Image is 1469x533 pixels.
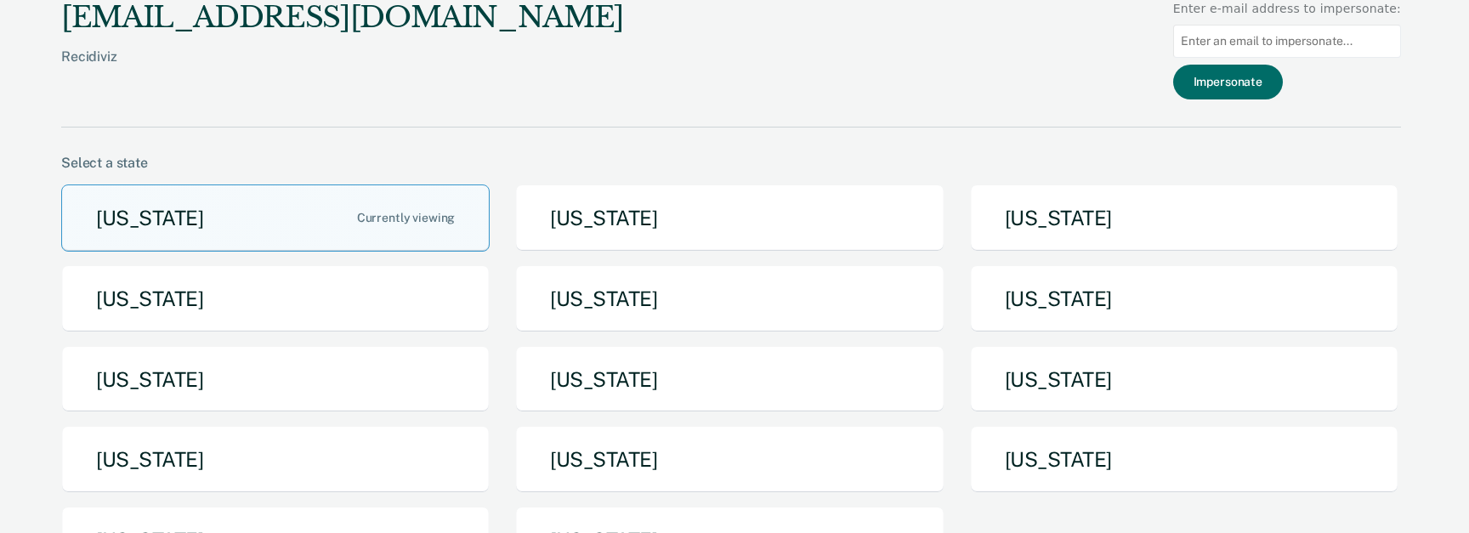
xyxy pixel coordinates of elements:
button: [US_STATE] [515,346,944,413]
button: [US_STATE] [970,346,1398,413]
div: Select a state [61,155,1401,171]
button: [US_STATE] [970,184,1398,252]
button: Impersonate [1173,65,1283,99]
button: [US_STATE] [61,346,490,413]
input: Enter an email to impersonate... [1173,25,1401,58]
button: [US_STATE] [515,265,944,332]
button: [US_STATE] [61,265,490,332]
div: Recidiviz [61,48,624,92]
button: [US_STATE] [515,184,944,252]
button: [US_STATE] [970,265,1398,332]
button: [US_STATE] [61,184,490,252]
button: [US_STATE] [970,426,1398,493]
button: [US_STATE] [61,426,490,493]
button: [US_STATE] [515,426,944,493]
